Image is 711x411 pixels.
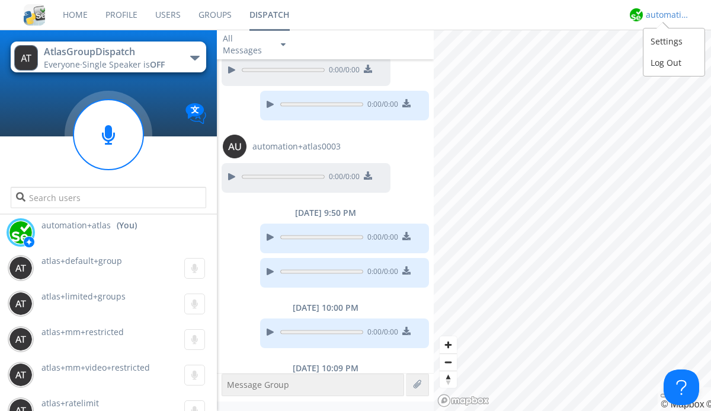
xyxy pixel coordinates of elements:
img: cddb5a64eb264b2086981ab96f4c1ba7 [24,4,45,26]
img: 373638.png [9,292,33,316]
span: automation+atlas [41,219,111,231]
div: All Messages [223,33,270,56]
span: Single Speaker is [82,59,165,70]
button: Toggle attribution [661,394,670,397]
span: Reset bearing to north [440,371,457,388]
img: Translation enabled [185,103,206,124]
img: 373638.png [14,45,38,71]
img: download media button [364,171,372,180]
img: d2d01cd9b4174d08988066c6d424eccd [9,221,33,244]
span: 0:00 / 0:00 [325,65,360,78]
span: Zoom out [440,354,457,371]
a: Mapbox [661,399,704,409]
div: [DATE] 10:00 PM [217,302,434,314]
div: [DATE] 9:50 PM [217,207,434,219]
img: 373638.png [9,363,33,387]
span: atlas+default+group [41,255,122,266]
img: download media button [402,99,411,107]
span: 0:00 / 0:00 [363,266,398,279]
span: OFF [150,59,165,70]
input: Search users [11,187,206,208]
img: download media button [364,65,372,73]
span: atlas+mm+restricted [41,326,124,337]
span: atlas+limited+groups [41,291,126,302]
a: Mapbox logo [437,394,489,407]
iframe: Toggle Customer Support [664,369,699,405]
button: Zoom out [440,353,457,371]
img: download media button [402,232,411,240]
img: d2d01cd9b4174d08988066c6d424eccd [630,8,643,21]
span: 0:00 / 0:00 [363,232,398,245]
img: 373638.png [9,256,33,280]
span: 0:00 / 0:00 [325,171,360,184]
div: Log Out [643,52,704,74]
div: Settings [643,31,704,52]
span: atlas+ratelimit [41,397,99,409]
span: atlas+mm+video+restricted [41,362,150,373]
button: Reset bearing to north [440,371,457,388]
img: download media button [402,327,411,335]
img: caret-down-sm.svg [281,43,286,46]
div: [DATE] 10:09 PM [217,362,434,374]
span: 0:00 / 0:00 [363,99,398,112]
button: Zoom in [440,336,457,353]
div: Everyone · [44,59,177,71]
img: download media button [402,266,411,275]
button: AtlasGroupDispatchEveryone·Single Speaker isOFF [11,42,206,72]
div: automation+atlas [646,9,690,21]
div: (You) [117,219,137,231]
img: 373638.png [9,327,33,351]
img: 373638.png [223,135,246,158]
span: 0:00 / 0:00 [363,327,398,340]
div: AtlasGroupDispatch [44,45,177,59]
span: automation+atlas0003 [252,141,341,152]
